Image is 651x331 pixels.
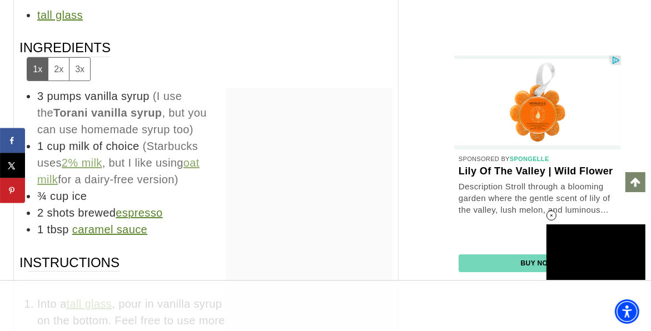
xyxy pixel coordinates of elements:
[37,90,44,102] span: 3
[521,259,555,267] a: BUY NOW
[50,190,68,202] span: cup
[27,58,48,81] button: Adjust servings by 1x
[47,90,82,102] span: pumps
[610,56,620,64] img: OBA_TRANS.png
[72,223,147,235] a: caramel sauce
[48,58,69,81] button: Adjust servings by 2x
[47,140,66,152] span: cup
[53,107,162,119] strong: Torani vanilla syrup
[459,156,549,162] a: Sponsored BySpongelle
[37,223,44,235] span: 1
[116,207,162,219] a: espresso
[37,140,44,152] span: 1
[37,157,200,185] a: oat milk
[37,90,207,136] span: (I use the , but you can use homemade syrup too)
[459,165,617,178] a: Lily of the Valley | Wild Flower
[69,58,90,81] button: Adjust servings by 3x
[19,39,111,81] span: Ingredients
[47,207,75,219] span: shots
[37,9,83,21] a: tall glass
[69,140,140,152] span: milk of choice
[62,157,102,169] a: 2% milk
[615,299,639,324] div: Accessibility Menu
[85,90,150,102] span: vanilla syrup
[78,207,162,219] span: brewed
[37,140,200,185] span: (Starbucks uses , but I like using for a dairy-free version)
[19,254,120,289] span: Instructions
[47,223,69,235] span: tbsp
[72,190,87,202] span: ice
[37,190,47,202] span: ¾
[459,180,617,215] a: Description Stroll through a blooming garden where the gentle scent of lily of the valley, lush m...
[510,156,549,162] span: Spongelle
[37,207,44,219] span: 2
